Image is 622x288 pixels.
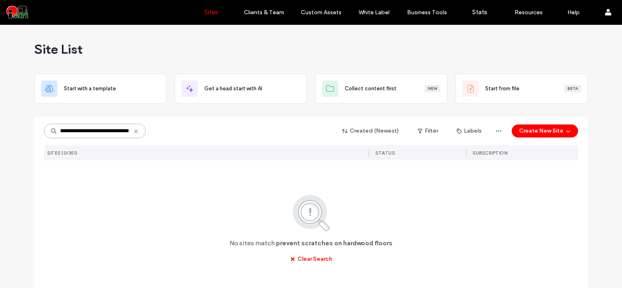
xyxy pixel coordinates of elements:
[472,9,487,16] label: Stats
[407,9,447,16] label: Business Tools
[64,85,116,93] span: Start with a template
[47,150,78,156] span: SITES (0/351)
[456,74,588,104] div: Start from fileBeta
[567,9,580,16] label: Help
[512,124,578,137] button: Create New Site
[515,9,543,16] label: Resources
[359,9,390,16] label: White Label
[335,124,406,137] button: Created (Newest)
[345,85,396,93] span: Collect content first
[18,6,35,13] span: Help
[204,85,262,93] span: Get a head start with AI
[244,9,284,16] label: Clients & Team
[204,9,218,16] label: Sites
[301,9,342,16] label: Custom Assets
[34,74,166,104] div: Start with a template
[276,239,392,248] span: prevent scratches on hardwood floors
[283,253,339,266] button: Clear Search
[282,193,341,232] img: search.svg
[230,239,275,248] span: No sites match
[449,124,489,137] button: Labels
[473,150,507,156] span: SUBSCRIPTION
[564,85,581,92] div: Beta
[425,85,440,92] div: New
[315,74,447,104] div: Collect content firstNew
[34,41,83,57] span: Site List
[375,150,395,156] span: STATUS
[485,85,519,93] span: Start from file
[175,74,307,104] div: Get a head start with AI
[410,124,446,137] button: Filter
